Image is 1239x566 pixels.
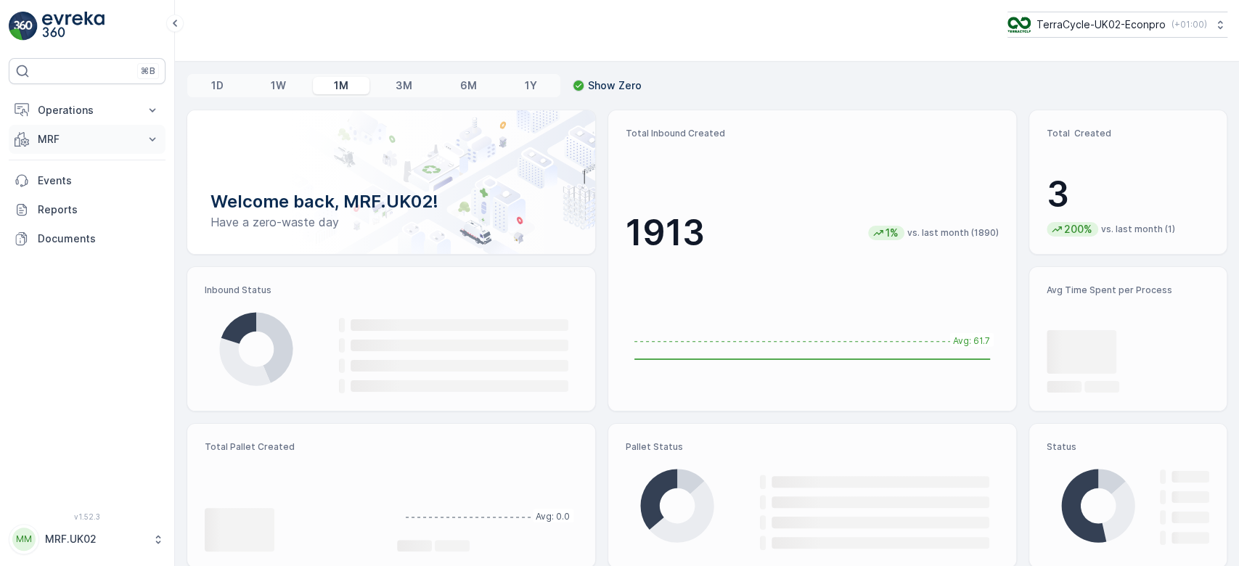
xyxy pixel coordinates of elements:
p: Avg Time Spent per Process [1047,284,1209,296]
p: Reports [38,202,160,217]
button: MRF [9,125,165,154]
p: Show Zero [588,78,642,93]
p: MRF.UK02 [45,532,145,546]
p: Operations [38,103,136,118]
p: TerraCycle-UK02-Econpro [1036,17,1166,32]
p: 3M [396,78,412,93]
img: logo_light-DOdMpM7g.png [42,12,105,41]
div: MM [12,528,36,551]
a: Reports [9,195,165,224]
p: Documents [38,231,160,246]
p: Total Created [1047,128,1209,139]
p: MRF [38,132,136,147]
p: 1913 [626,211,705,255]
p: 1W [271,78,286,93]
p: vs. last month (1) [1101,223,1175,235]
p: 1D [211,78,224,93]
p: vs. last month (1890) [907,227,999,239]
a: Documents [9,224,165,253]
button: Operations [9,96,165,125]
p: ( +01:00 ) [1171,19,1207,30]
p: 200% [1063,222,1094,237]
button: MMMRF.UK02 [9,524,165,554]
p: Have a zero-waste day [210,213,572,231]
p: 1% [884,226,900,240]
button: TerraCycle-UK02-Econpro(+01:00) [1007,12,1227,38]
p: Pallet Status [626,441,999,453]
img: logo [9,12,38,41]
p: Inbound Status [205,284,578,296]
a: Events [9,166,165,195]
p: 1Y [524,78,536,93]
p: 1M [334,78,348,93]
p: Welcome back, MRF.UK02! [210,190,572,213]
img: terracycle_logo_wKaHoWT.png [1007,17,1031,33]
p: ⌘B [141,65,155,77]
p: Status [1047,441,1209,453]
p: Total Inbound Created [626,128,999,139]
p: Total Pallet Created [205,441,385,453]
span: v 1.52.3 [9,512,165,521]
p: 6M [460,78,477,93]
p: Events [38,173,160,188]
p: 3 [1047,173,1209,216]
